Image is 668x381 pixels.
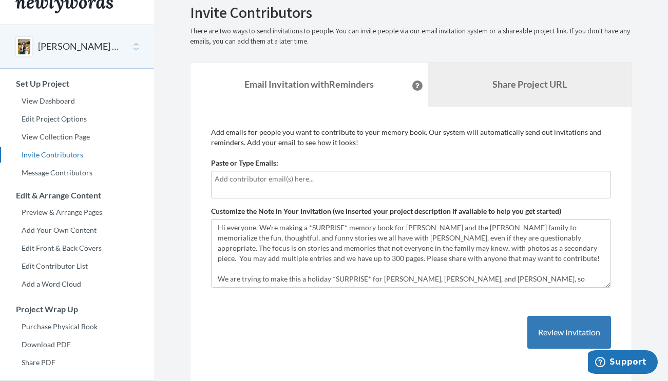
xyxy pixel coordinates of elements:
[190,4,632,21] h2: Invite Contributors
[190,26,632,47] p: There are two ways to send invitations to people. You can invite people via our email invitation ...
[1,79,154,88] h3: Set Up Project
[492,78,567,90] b: Share Project URL
[527,316,611,349] button: Review Invitation
[244,78,374,90] strong: Email Invitation with Reminders
[38,40,121,53] button: [PERSON_NAME] Memory Book
[215,173,607,185] input: Add contributor email(s) here...
[211,219,611,288] textarea: Hi everyone. We're making a *SURPRISE* memory book for [PERSON_NAME] and the [PERSON_NAME] family...
[1,305,154,314] h3: Project Wrap Up
[211,206,561,216] label: Customize the Note in Your Invitation (we inserted your project description if available to help ...
[211,158,278,168] label: Paste or Type Emails:
[588,350,658,376] iframe: Opens a widget where you can chat to one of our agents
[1,191,154,200] h3: Edit & Arrange Content
[211,127,611,148] p: Add emails for people you want to contribute to your memory book. Our system will automatically s...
